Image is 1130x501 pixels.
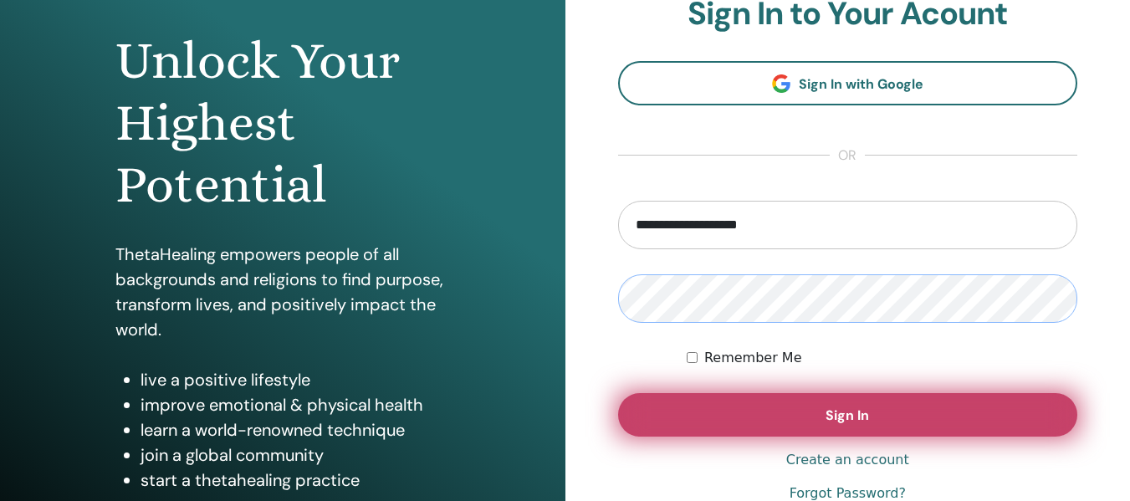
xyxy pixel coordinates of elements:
[786,450,909,470] a: Create an account
[618,61,1078,105] a: Sign In with Google
[618,393,1078,437] button: Sign In
[799,75,923,93] span: Sign In with Google
[141,417,450,442] li: learn a world-renowned technique
[141,468,450,493] li: start a thetahealing practice
[141,367,450,392] li: live a positive lifestyle
[830,146,865,166] span: or
[826,406,869,424] span: Sign In
[141,442,450,468] li: join a global community
[115,30,450,217] h1: Unlock Your Highest Potential
[141,392,450,417] li: improve emotional & physical health
[704,348,802,368] label: Remember Me
[687,348,1077,368] div: Keep me authenticated indefinitely or until I manually logout
[115,242,450,342] p: ThetaHealing empowers people of all backgrounds and religions to find purpose, transform lives, a...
